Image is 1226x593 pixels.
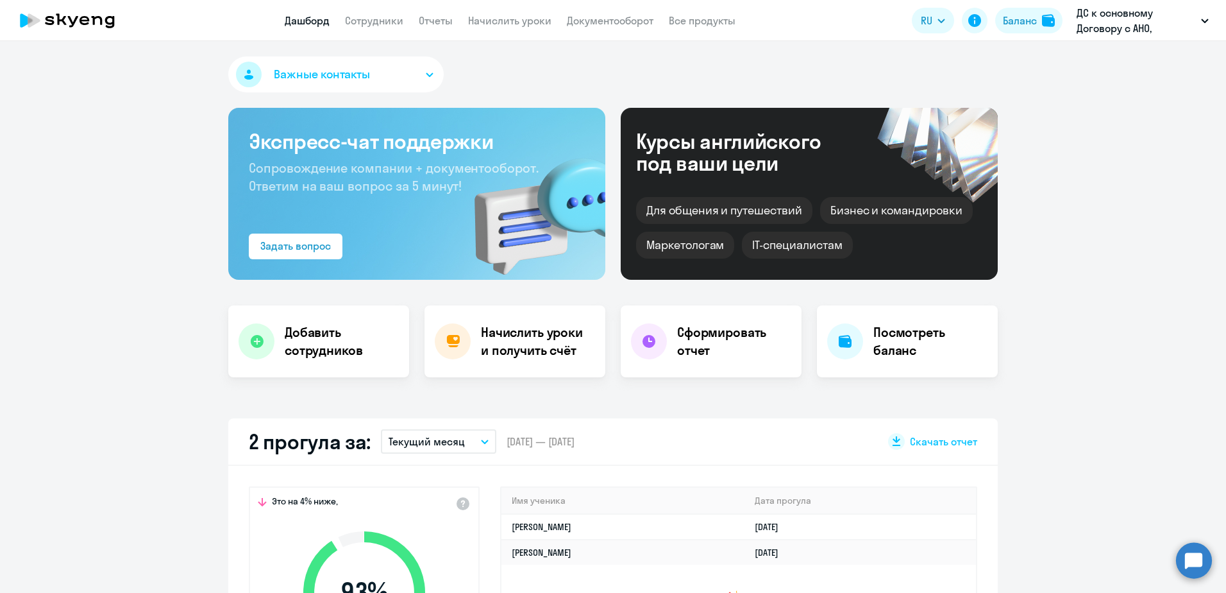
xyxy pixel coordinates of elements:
span: RU [921,13,932,28]
div: Баланс [1003,13,1037,28]
a: Начислить уроки [468,14,551,27]
div: Бизнес и командировки [820,197,973,224]
div: Курсы английского под ваши цели [636,130,855,174]
button: Балансbalance [995,8,1062,33]
span: Скачать отчет [910,434,977,449]
button: Важные контакты [228,56,444,92]
h2: 2 прогула за: [249,429,371,454]
div: Маркетологам [636,232,734,259]
button: Задать вопрос [249,234,342,259]
h4: Посмотреть баланс [873,323,987,359]
a: [DATE] [755,521,789,533]
a: Отчеты [419,14,453,27]
img: balance [1042,14,1055,27]
h4: Добавить сотрудников [285,323,399,359]
p: Текущий месяц [389,434,465,449]
a: [DATE] [755,547,789,558]
div: Задать вопрос [260,238,331,254]
a: Документооборот [567,14,653,27]
button: RU [912,8,954,33]
h4: Сформировать отчет [677,323,791,359]
img: bg-img [456,135,605,280]
a: [PERSON_NAME] [512,547,571,558]
h3: Экспресс-чат поддержки [249,128,585,154]
th: Имя ученика [501,488,744,514]
a: [PERSON_NAME] [512,521,571,533]
p: ДС к основному Договору с АНО, ХАЙДЕЛЬБЕРГЦЕМЕНТ РУС, ООО [1077,5,1196,36]
span: Сопровождение компании + документооборот. Ответим на ваш вопрос за 5 минут! [249,160,539,194]
a: Дашборд [285,14,330,27]
th: Дата прогула [744,488,976,514]
a: Все продукты [669,14,735,27]
span: Это на 4% ниже, [272,495,338,511]
div: Для общения и путешествий [636,197,812,224]
span: Важные контакты [274,66,370,83]
h4: Начислить уроки и получить счёт [481,323,592,359]
a: Сотрудники [345,14,403,27]
span: [DATE] — [DATE] [507,434,575,449]
button: ДС к основному Договору с АНО, ХАЙДЕЛЬБЕРГЦЕМЕНТ РУС, ООО [1070,5,1215,36]
button: Текущий месяц [381,429,496,454]
div: IT-специалистам [742,232,852,259]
